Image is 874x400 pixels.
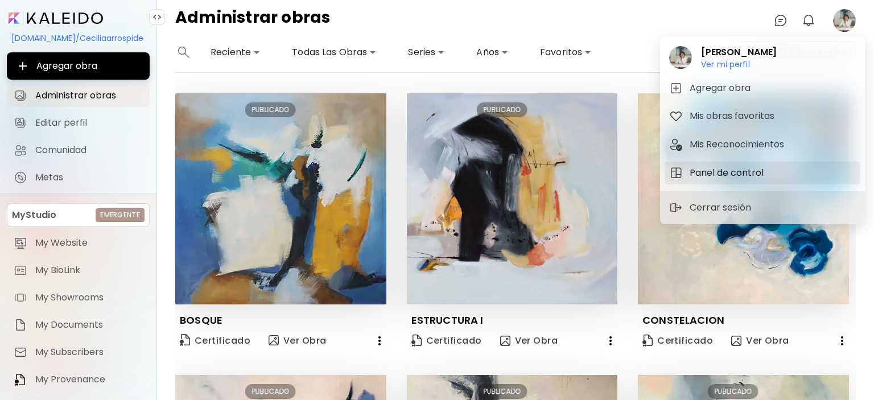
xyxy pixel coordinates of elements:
img: tab [669,109,683,123]
h2: [PERSON_NAME] [701,46,777,59]
h5: Mis obras favoritas [690,109,778,123]
h6: Ver mi perfil [701,59,777,69]
h5: Panel de control [690,166,767,180]
h5: Mis Reconocimientos [690,138,788,151]
img: sign-out [669,201,683,215]
button: sign-outCerrar sesión [665,196,759,219]
p: Cerrar sesión [690,201,755,215]
img: tab [669,81,683,95]
img: tab [669,138,683,151]
h5: Agregar obra [690,81,754,95]
img: tab [669,166,683,180]
button: tabPanel de control [665,162,860,184]
button: tabMis obras favoritas [665,105,860,127]
button: tabAgregar obra [665,77,860,100]
button: tabMis Reconocimientos [665,133,860,156]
